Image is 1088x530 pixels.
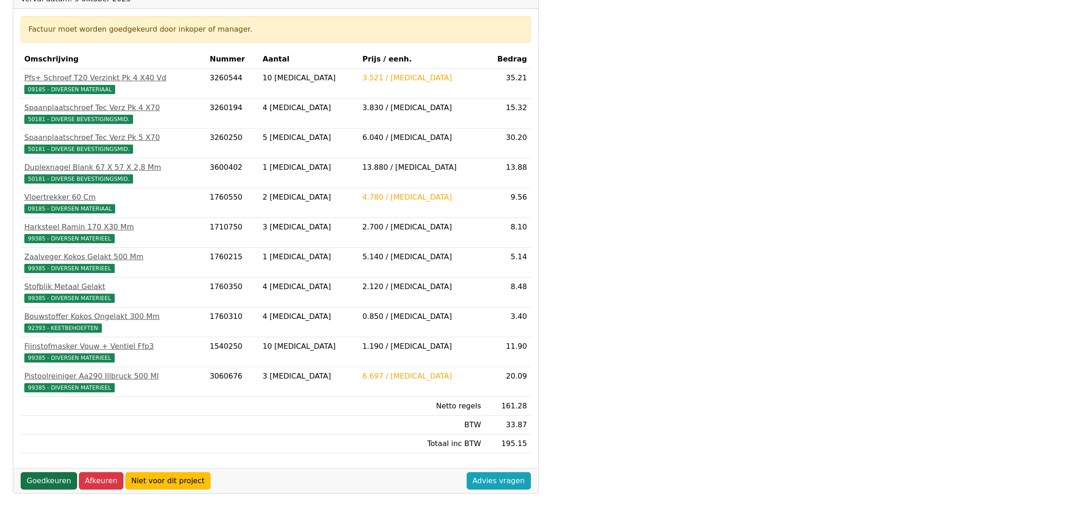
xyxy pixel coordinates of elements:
[24,311,202,333] a: Bouwstoffer Kokos Ongelakt 300 Mm92393 - KEETBEHOEFTEN
[485,158,530,188] td: 13.88
[485,50,530,69] th: Bedrag
[363,162,481,173] div: 13.880 / [MEDICAL_DATA]
[21,50,206,69] th: Omschrijving
[24,234,115,243] span: 99385 - DIVERSEN MATERIEEL
[485,397,530,416] td: 161.28
[485,307,530,337] td: 3.40
[24,85,115,94] span: 09185 - DIVERSEN MATERIAAL
[24,162,202,173] div: Duplexnagel Blank 67 X 57 X 2,8 Mm
[359,50,485,69] th: Prijs / eenh.
[363,341,481,352] div: 1.190 / [MEDICAL_DATA]
[24,371,202,382] div: Pistoolreiniger Aa290 Illbruck 500 Ml
[363,73,481,84] div: 3.521 / [MEDICAL_DATA]
[24,251,202,273] a: Zaalveger Kokos Gelakt 500 Mm99385 - DIVERSEN MATERIEEL
[24,192,202,214] a: Vloertrekker 60 Cm09185 - DIVERSEN MATERIAAL
[206,188,259,218] td: 1760550
[363,281,481,292] div: 2.120 / [MEDICAL_DATA]
[485,416,530,435] td: 33.87
[24,145,133,154] span: 50181 - DIVERSE BEVESTIGINGSMID.
[24,353,115,363] span: 99385 - DIVERSEN MATERIEEL
[79,472,123,490] a: Afkeuren
[24,162,202,184] a: Duplexnagel Blank 67 X 57 X 2,8 Mm50181 - DIVERSE BEVESTIGINGSMID.
[485,367,530,397] td: 20.09
[485,435,530,453] td: 195.15
[24,222,202,233] div: Harksteel Ramin 170 X30 Mm
[485,69,530,99] td: 35.21
[125,472,211,490] a: Niet voor dit project
[206,128,259,158] td: 3260250
[206,99,259,128] td: 3260194
[24,192,202,203] div: Vloertrekker 60 Cm
[206,50,259,69] th: Nummer
[206,218,259,248] td: 1710750
[262,192,355,203] div: 2 [MEDICAL_DATA]
[206,367,259,397] td: 3060676
[206,337,259,367] td: 1540250
[24,251,202,262] div: Zaalveger Kokos Gelakt 500 Mm
[24,341,202,352] div: Fijnstofmasker Vouw + Ventiel Ffp3
[24,281,202,303] a: Stofblik Metaal Gelakt99385 - DIVERSEN MATERIEEL
[359,397,485,416] td: Netto regels
[24,371,202,393] a: Pistoolreiniger Aa290 Illbruck 500 Ml99385 - DIVERSEN MATERIEEL
[24,294,115,303] span: 99385 - DIVERSEN MATERIEEL
[262,132,355,143] div: 5 [MEDICAL_DATA]
[262,341,355,352] div: 10 [MEDICAL_DATA]
[262,73,355,84] div: 10 [MEDICAL_DATA]
[24,102,202,124] a: Spaanplaatschroef Tec Verz Pk 4 X7050181 - DIVERSE BEVESTIGINGSMID.
[24,115,133,124] span: 50181 - DIVERSE BEVESTIGINGSMID.
[467,472,531,490] a: Advies vragen
[363,102,481,113] div: 3.830 / [MEDICAL_DATA]
[262,102,355,113] div: 4 [MEDICAL_DATA]
[363,251,481,262] div: 5.140 / [MEDICAL_DATA]
[24,264,115,273] span: 99385 - DIVERSEN MATERIEEL
[24,132,202,143] div: Spaanplaatschroef Tec Verz Pk 5 X70
[28,24,523,35] div: Factuur moet worden goedgekeurd door inkoper of manager.
[24,102,202,113] div: Spaanplaatschroef Tec Verz Pk 4 X70
[206,307,259,337] td: 1760310
[363,311,481,322] div: 0.850 / [MEDICAL_DATA]
[262,281,355,292] div: 4 [MEDICAL_DATA]
[262,222,355,233] div: 3 [MEDICAL_DATA]
[485,337,530,367] td: 11.90
[24,383,115,392] span: 99385 - DIVERSEN MATERIEEL
[24,341,202,363] a: Fijnstofmasker Vouw + Ventiel Ffp399385 - DIVERSEN MATERIEEL
[363,222,481,233] div: 2.700 / [MEDICAL_DATA]
[485,218,530,248] td: 8.10
[24,204,115,213] span: 09185 - DIVERSEN MATERIAAL
[363,371,481,382] div: 6.697 / [MEDICAL_DATA]
[24,174,133,184] span: 50181 - DIVERSE BEVESTIGINGSMID.
[485,278,530,307] td: 8.48
[24,222,202,244] a: Harksteel Ramin 170 X30 Mm99385 - DIVERSEN MATERIEEL
[259,50,358,69] th: Aantal
[262,162,355,173] div: 1 [MEDICAL_DATA]
[485,248,530,278] td: 5.14
[206,158,259,188] td: 3600402
[24,132,202,154] a: Spaanplaatschroef Tec Verz Pk 5 X7050181 - DIVERSE BEVESTIGINGSMID.
[485,128,530,158] td: 30.20
[485,99,530,128] td: 15.32
[24,73,202,95] a: Pfs+ Schroef T20 Verzinkt Pk 4 X40 Vd09185 - DIVERSEN MATERIAAL
[262,251,355,262] div: 1 [MEDICAL_DATA]
[363,192,481,203] div: 4.780 / [MEDICAL_DATA]
[359,416,485,435] td: BTW
[24,281,202,292] div: Stofblik Metaal Gelakt
[206,278,259,307] td: 1760350
[485,188,530,218] td: 9.56
[359,435,485,453] td: Totaal inc BTW
[262,311,355,322] div: 4 [MEDICAL_DATA]
[206,248,259,278] td: 1760215
[262,371,355,382] div: 3 [MEDICAL_DATA]
[24,311,202,322] div: Bouwstoffer Kokos Ongelakt 300 Mm
[363,132,481,143] div: 6.040 / [MEDICAL_DATA]
[24,73,202,84] div: Pfs+ Schroef T20 Verzinkt Pk 4 X40 Vd
[206,69,259,99] td: 3260544
[24,324,102,333] span: 92393 - KEETBEHOEFTEN
[21,472,77,490] a: Goedkeuren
